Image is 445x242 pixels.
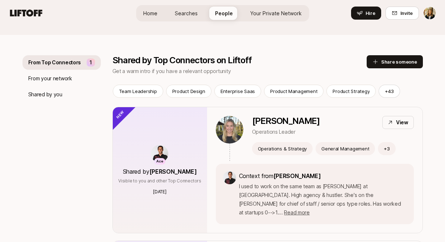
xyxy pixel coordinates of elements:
button: Hire [351,7,381,20]
p: 1 [90,58,92,67]
span: [PERSON_NAME] [149,168,197,175]
p: Get a warm intro if you have a relevant opportunity [112,67,367,76]
button: Invite [386,7,419,20]
img: ACg8ocKfD4J6FzG9_HAYQ9B8sLvPSEBLQEDmbHTY_vjoi9sRmV9s2RKt=s160-c [151,145,168,162]
p: View [396,118,408,127]
img: ACg8ocKfD4J6FzG9_HAYQ9B8sLvPSEBLQEDmbHTY_vjoi9sRmV9s2RKt=s160-c [223,171,236,184]
p: I used to work on the same team as [PERSON_NAME] at [GEOGRAPHIC_DATA]. High agency & hustler. She... [239,182,407,217]
img: Lauren Michaels [424,7,436,19]
div: New [100,95,136,131]
p: Visible to you and other Top Connectors [118,178,201,184]
p: From your network [28,74,72,83]
a: Your Private Network [244,7,308,20]
a: Searches [169,7,203,20]
span: Invite [400,9,413,17]
span: Hire [366,9,375,17]
a: Home [137,7,163,20]
p: Product Management [270,88,317,95]
p: Shared by Top Connectors on Liftoff [112,55,367,65]
p: Shared by [123,167,197,176]
a: People [209,7,239,20]
span: People [215,9,233,17]
button: Lauren Michaels [423,7,436,20]
button: Share someone [367,55,423,68]
p: Product Strategy [333,88,370,95]
p: Shared by you [28,90,62,99]
p: Operations Leader [252,128,320,136]
p: From Top Connectors [28,58,81,67]
span: Read more [284,209,309,215]
p: Enterprise Saas [221,88,255,95]
p: Context from [239,171,407,181]
p: [PERSON_NAME] [252,116,320,126]
span: Home [143,9,157,17]
button: +3 [378,142,396,155]
img: 9b7f698e_ba64_456c_b983_8976e1755cd1.jpg [216,116,243,144]
a: AceShared by[PERSON_NAME]Visible to you and other Top Connectors[DATE][PERSON_NAME]Operations Lea... [112,107,423,233]
p: Operations & Strategy [258,145,307,152]
span: [PERSON_NAME] [273,172,321,180]
p: Product Design [172,88,205,95]
button: +43 [379,85,400,98]
p: Ace [156,158,163,165]
p: General Management [321,145,369,152]
span: Searches [175,9,198,17]
span: Your Private Network [250,9,302,17]
p: [DATE] [153,189,166,195]
p: Team Leadership [119,88,157,95]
